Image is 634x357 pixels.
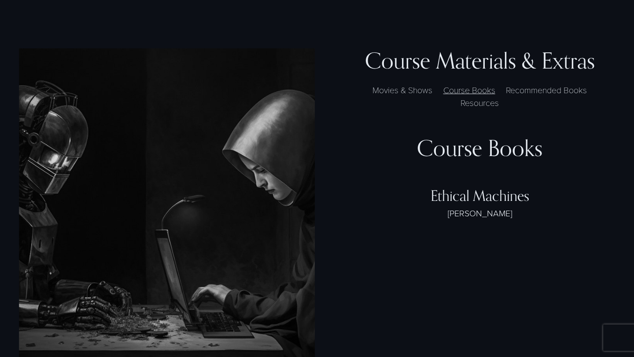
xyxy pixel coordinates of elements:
[368,84,436,96] label: Movies & Shows
[344,135,615,162] div: Course Books
[344,48,615,73] h3: Course Materials & Extras
[501,84,591,96] label: Recommended Books
[456,96,503,109] label: Resources
[439,84,499,96] label: Course Books
[344,187,615,205] div: Ethical Machines
[344,207,615,219] div: [PERSON_NAME]
[344,135,615,236] div: Course Books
